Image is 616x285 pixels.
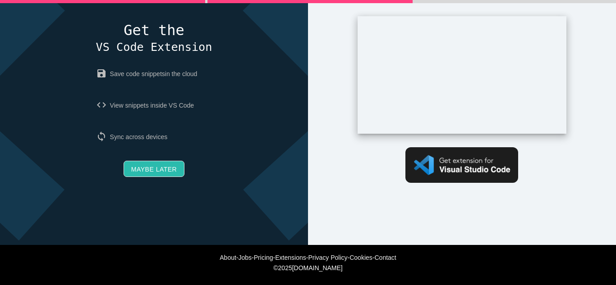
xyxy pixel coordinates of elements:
h4: Get the [96,23,212,55]
img: Get VS Code extension [405,147,518,183]
a: Cookies [349,254,372,261]
a: Privacy Policy [308,254,347,261]
a: Jobs [239,254,252,261]
i: save [96,68,110,79]
span: in the cloud [165,70,198,77]
a: Extensions [275,254,306,261]
a: Contact [374,254,396,261]
i: sync [96,131,110,142]
a: About [220,254,236,261]
a: Maybe later [124,161,184,177]
span: VS Code Extension [96,41,212,54]
a: Pricing [254,254,273,261]
p: Save code snippets [96,61,212,86]
div: © [DOMAIN_NAME] [96,264,520,271]
p: Sync across devices [96,124,212,149]
i: code [96,100,110,110]
span: 2025 [278,264,292,271]
p: View snippets inside VS Code [96,93,212,118]
div: - - - - - - [5,254,611,261]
